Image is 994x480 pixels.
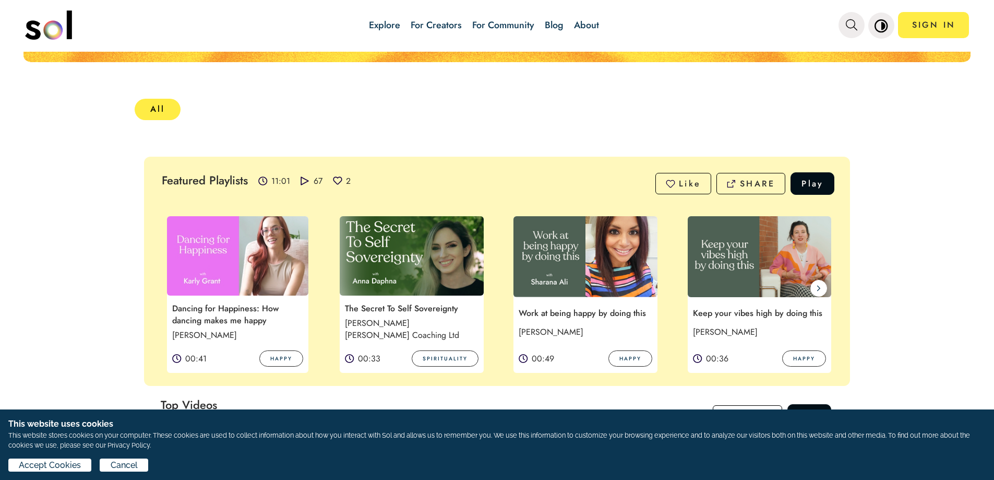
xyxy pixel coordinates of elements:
img: logo [25,10,72,40]
p: This website stores cookies on your computer. These cookies are used to collect information about... [8,430,986,450]
a: Explore [369,18,400,32]
button: Play [787,404,831,426]
span: Accept Cookies [19,459,81,472]
button: SHARE [713,405,782,427]
h2: Featured Playlists [162,172,248,192]
img: 1.png [688,216,832,297]
span: Cancel [111,459,138,472]
a: Blog [545,18,564,32]
p: 00:33 [358,353,380,365]
p: Dancing for Happiness: How dancing makes me happy [167,301,308,327]
h2: Top Videos [161,396,289,413]
p: [PERSON_NAME] [688,324,829,339]
p: 00:49 [532,353,554,365]
div: HAPPY [782,350,826,367]
p: Work at being happy by doing this [513,306,654,321]
a: About [574,18,599,32]
img: 1.png [340,216,484,296]
div: HAPPY [608,350,652,367]
div: SPIRITUALITY [412,350,478,367]
p: 00:41 [185,353,207,365]
nav: main navigation [25,7,969,43]
p: [PERSON_NAME] [513,324,654,339]
a: For Creators [411,18,462,32]
p: Like [679,178,701,190]
button: Accept Cookies [8,459,91,472]
h1: This website uses cookies [8,418,986,430]
button: Like [655,173,711,194]
button: Play [791,172,834,195]
a: For Community [472,18,534,32]
p: The Secret To Self Sovereignty [340,301,481,315]
p: [PERSON_NAME] [PERSON_NAME] Coaching Ltd [340,315,481,343]
img: 1.png [513,216,657,297]
button: Cancel [100,459,148,472]
p: [PERSON_NAME] [167,327,308,343]
p: Keep your vibes high by doing this [688,306,829,321]
div: All [135,99,181,120]
button: SHARE [716,173,785,194]
p: 2 [346,175,351,187]
img: 1662032816499zdavf.png [167,216,308,296]
div: HAPPY [259,350,303,367]
p: SHARE [740,178,775,190]
p: 11:01 [271,175,290,187]
p: 00:36 [706,353,728,365]
p: 67 [314,175,322,187]
a: SIGN IN [898,12,969,38]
